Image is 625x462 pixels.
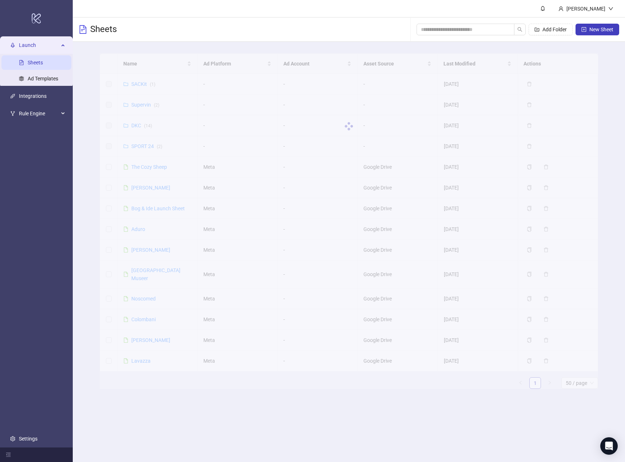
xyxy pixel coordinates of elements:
[517,27,522,32] span: search
[529,24,573,35] button: Add Folder
[558,6,564,11] span: user
[589,27,613,32] span: New Sheet
[542,27,567,32] span: Add Folder
[28,60,43,65] a: Sheets
[90,24,117,35] h3: Sheets
[576,24,619,35] button: New Sheet
[28,76,58,81] a: Ad Templates
[10,111,15,116] span: fork
[10,43,15,48] span: rocket
[19,106,59,121] span: Rule Engine
[608,6,613,11] span: down
[581,27,586,32] span: plus-square
[540,6,545,11] span: bell
[19,436,37,442] a: Settings
[564,5,608,13] div: [PERSON_NAME]
[6,452,11,457] span: menu-fold
[79,25,87,34] span: file-text
[534,27,540,32] span: folder-add
[19,38,59,52] span: Launch
[600,437,618,455] div: Open Intercom Messenger
[19,93,47,99] a: Integrations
